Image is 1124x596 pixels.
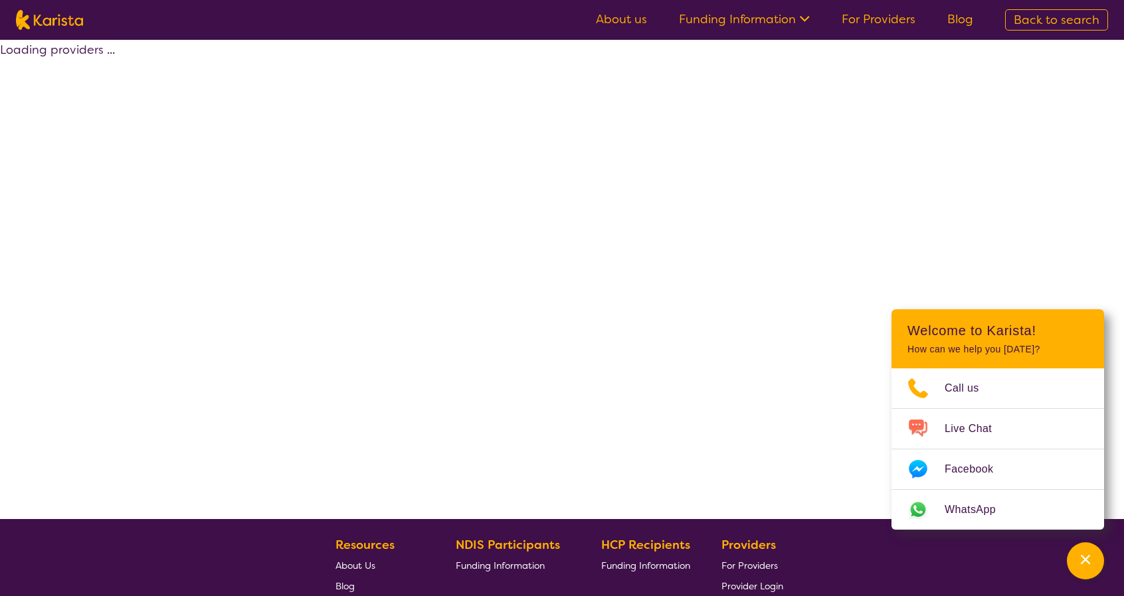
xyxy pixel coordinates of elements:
[596,11,647,27] a: About us
[945,419,1008,439] span: Live Chat
[721,559,778,571] span: For Providers
[721,580,783,592] span: Provider Login
[907,344,1088,355] p: How can we help you [DATE]?
[721,575,783,596] a: Provider Login
[891,368,1104,530] ul: Choose channel
[335,559,375,571] span: About Us
[679,11,810,27] a: Funding Information
[601,555,690,575] a: Funding Information
[721,555,783,575] a: For Providers
[1014,12,1099,28] span: Back to search
[335,575,424,596] a: Blog
[335,537,395,553] b: Resources
[947,11,973,27] a: Blog
[945,500,1012,520] span: WhatsApp
[456,559,545,571] span: Funding Information
[16,10,83,30] img: Karista logo
[456,537,560,553] b: NDIS Participants
[891,309,1104,530] div: Channel Menu
[456,555,570,575] a: Funding Information
[721,537,776,553] b: Providers
[945,378,995,398] span: Call us
[907,323,1088,338] h2: Welcome to Karista!
[1067,542,1104,579] button: Channel Menu
[601,559,690,571] span: Funding Information
[335,555,424,575] a: About Us
[601,537,690,553] b: HCP Recipients
[1005,9,1108,31] a: Back to search
[335,580,355,592] span: Blog
[891,490,1104,530] a: Web link opens in a new tab.
[842,11,915,27] a: For Providers
[945,459,1009,479] span: Facebook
